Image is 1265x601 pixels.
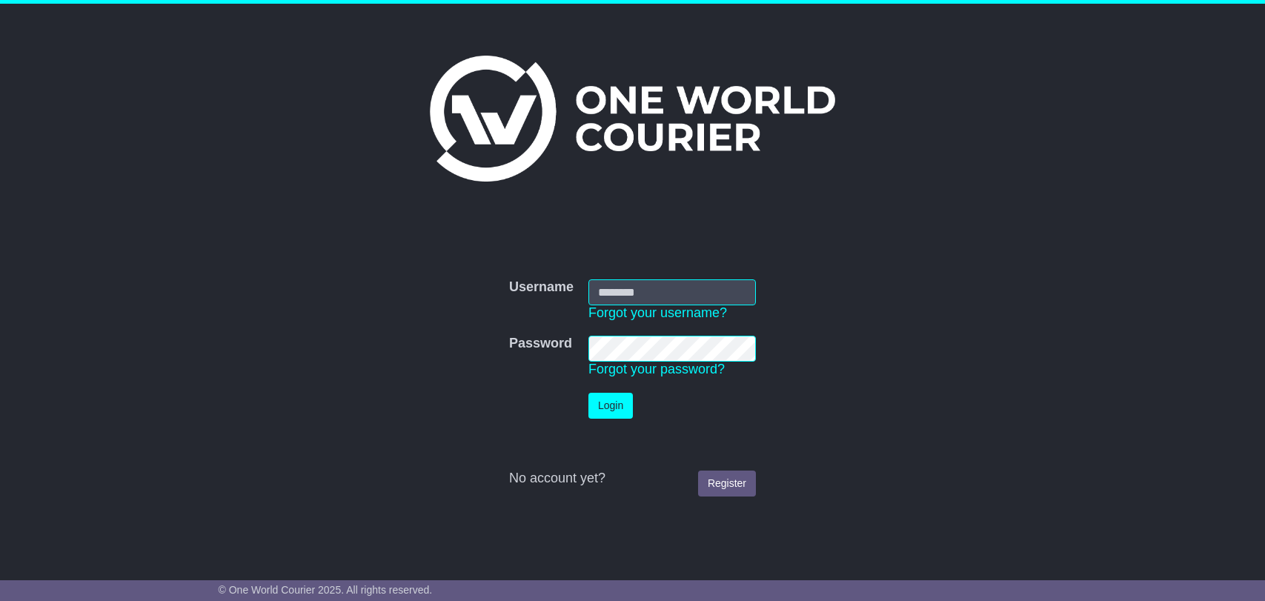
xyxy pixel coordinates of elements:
[430,56,834,182] img: One World
[509,279,574,296] label: Username
[588,305,727,320] a: Forgot your username?
[509,471,756,487] div: No account yet?
[588,362,725,376] a: Forgot your password?
[509,336,572,352] label: Password
[588,393,633,419] button: Login
[219,584,433,596] span: © One World Courier 2025. All rights reserved.
[698,471,756,497] a: Register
